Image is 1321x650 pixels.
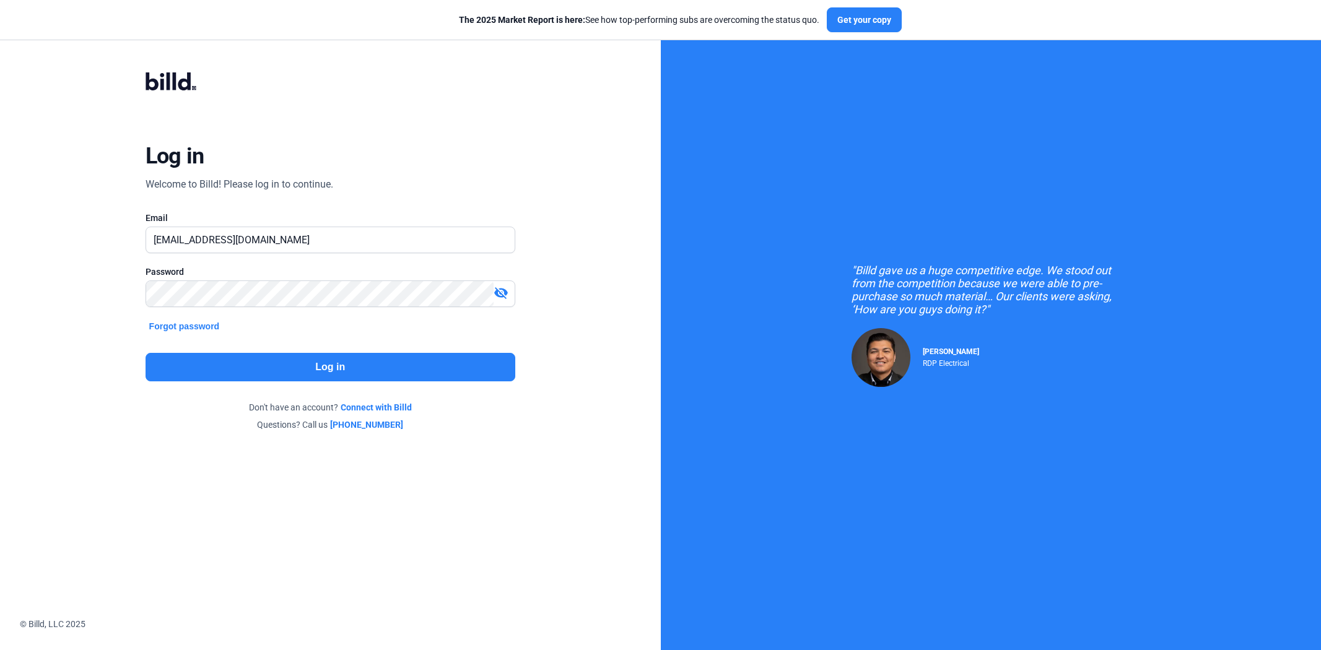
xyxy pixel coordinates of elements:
[146,177,333,192] div: Welcome to Billd! Please log in to continue.
[459,14,819,26] div: See how top-performing subs are overcoming the status quo.
[146,418,515,431] div: Questions? Call us
[146,266,515,278] div: Password
[923,347,979,356] span: [PERSON_NAME]
[494,285,508,300] mat-icon: visibility_off
[146,401,515,414] div: Don't have an account?
[852,328,910,387] img: Raul Pacheco
[146,212,515,224] div: Email
[827,7,902,32] button: Get your copy
[852,264,1130,316] div: "Billd gave us a huge competitive edge. We stood out from the competition because we were able to...
[923,356,979,368] div: RDP Electrical
[330,418,403,431] a: [PHONE_NUMBER]
[459,15,585,25] span: The 2025 Market Report is here:
[146,353,515,381] button: Log in
[146,319,224,333] button: Forgot password
[341,401,412,414] a: Connect with Billd
[146,142,204,170] div: Log in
